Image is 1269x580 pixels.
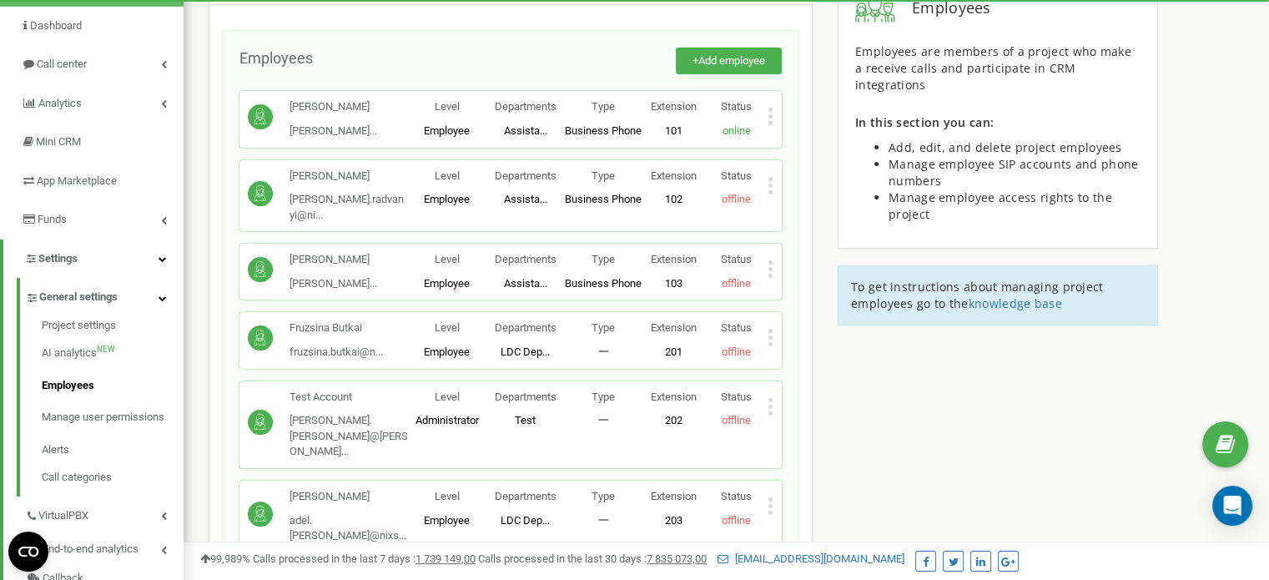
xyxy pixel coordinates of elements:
p: 202 [642,413,705,429]
span: Status [721,321,752,334]
p: 103 [642,276,705,292]
span: Type [592,391,615,403]
span: Employee [424,193,470,205]
span: Type [592,321,615,334]
span: VirtualPBX [38,508,88,524]
p: [PERSON_NAME] [290,252,377,268]
span: adel.[PERSON_NAME]@nixs... [290,514,406,542]
span: Type [592,100,615,113]
p: 201 [642,345,705,361]
p: Fruzsina Butkai [290,320,383,336]
span: online [722,124,750,137]
a: Alerts [42,434,184,467]
span: Manage employee access rights to the project [889,189,1112,222]
span: Employee [424,345,470,358]
p: 203 [642,513,705,529]
span: Level [435,100,460,113]
span: Assista... [504,277,547,290]
span: Departments [495,253,556,265]
button: Open CMP widget [8,532,48,572]
a: Call categories [42,466,184,486]
span: [PERSON_NAME].radvanyi@ni... [290,193,404,221]
span: Employee [424,277,470,290]
span: Level [435,391,460,403]
span: To get instructions about managing project employees go to the [851,279,1104,311]
span: Level [435,169,460,182]
span: Status [721,100,752,113]
a: [EMAIL_ADDRESS][DOMAIN_NAME] [718,552,904,565]
span: Calls processed in the last 7 days : [253,552,476,565]
span: Departments [495,391,556,403]
span: Business Phone [565,193,642,205]
p: 一 [564,345,642,361]
span: LDC Dep... [501,345,550,358]
span: Status [721,391,752,403]
span: Departments [495,100,556,113]
p: 102 [642,192,705,208]
span: Departments [495,490,556,502]
a: AI analyticsNEW [42,337,184,370]
span: End-to-end analytics [43,542,138,557]
span: Employee [424,124,470,137]
span: [PERSON_NAME].[PERSON_NAME]@[PERSON_NAME]... [290,414,408,457]
span: LDC Dep... [501,514,550,527]
div: Open Intercom Messenger [1212,486,1252,526]
a: Settings [3,240,184,279]
u: 7 835 073,00 [647,552,707,565]
span: Call center [37,58,87,70]
span: offline [722,277,751,290]
span: Level [435,253,460,265]
span: Add, edit, and delete project employees [889,139,1122,155]
span: [PERSON_NAME]... [290,124,377,137]
span: Administrator [415,414,479,426]
span: Type [592,169,615,182]
span: Dashboard [30,19,82,32]
span: Mini CRM [36,135,81,148]
span: Status [721,253,752,265]
p: 101 [642,124,705,139]
span: Assista... [504,193,547,205]
span: Manage employee SIP accounts and phone numbers [889,156,1138,189]
span: Departments [495,169,556,182]
span: 99,989% [200,552,250,565]
button: +Add employee [676,48,782,75]
span: In this section you can: [855,114,994,130]
span: Extension [651,321,697,334]
span: Extension [651,391,697,403]
span: offline [722,514,751,527]
a: VirtualPBX [25,497,184,531]
span: Assista... [504,124,547,137]
p: 一 [564,413,642,429]
span: Extension [651,169,697,182]
span: offline [722,345,751,358]
span: Extension [651,100,697,113]
span: Level [435,321,460,334]
span: offline [722,193,751,205]
span: Funds [38,213,67,225]
span: fruzsina.butkai@n... [290,345,383,358]
u: 1 739 149,00 [415,552,476,565]
p: [PERSON_NAME] [290,169,408,184]
span: Status [721,169,752,182]
span: Type [592,490,615,502]
p: [PERSON_NAME] [290,99,377,115]
span: Business Phone [565,124,642,137]
span: Extension [651,490,697,502]
span: Departments [495,321,556,334]
a: Employees [42,370,184,402]
a: Project settings [42,318,184,338]
span: Calls processed in the last 30 days : [478,552,707,565]
span: knowledge base [969,295,1062,311]
span: General settings [39,290,118,305]
p: 一 [564,513,642,529]
span: [PERSON_NAME]... [290,277,377,290]
p: Test Account [290,390,408,406]
span: Add employee [698,54,765,67]
span: Employees are members of a project who make a receive calls and participate in CRM integrations [855,43,1131,93]
p: [PERSON_NAME] [290,489,408,505]
span: Settings [38,252,78,265]
span: Test [515,414,536,426]
span: Level [435,490,460,502]
span: Type [592,253,615,265]
a: Manage user permissions [42,401,184,434]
